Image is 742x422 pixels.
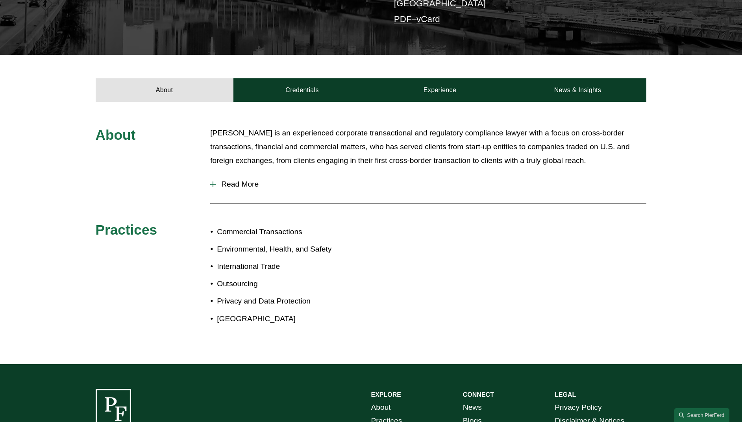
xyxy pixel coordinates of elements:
[555,401,601,415] a: Privacy Policy
[217,294,371,308] p: Privacy and Data Protection
[216,180,646,189] span: Read More
[555,391,576,398] strong: LEGAL
[210,174,646,194] button: Read More
[217,277,371,291] p: Outsourcing
[96,127,136,143] span: About
[463,401,482,415] a: News
[371,391,401,398] strong: EXPLORE
[371,78,509,102] a: Experience
[217,312,371,326] p: [GEOGRAPHIC_DATA]
[394,14,412,24] a: PDF
[96,78,233,102] a: About
[233,78,371,102] a: Credentials
[217,260,371,274] p: International Trade
[416,14,440,24] a: vCard
[96,222,157,237] span: Practices
[217,225,371,239] p: Commercial Transactions
[463,391,494,398] strong: CONNECT
[674,408,729,422] a: Search this site
[509,78,646,102] a: News & Insights
[217,242,371,256] p: Environmental, Health, and Safety
[210,126,646,167] p: [PERSON_NAME] is an experienced corporate transactional and regulatory compliance lawyer with a f...
[371,401,391,415] a: About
